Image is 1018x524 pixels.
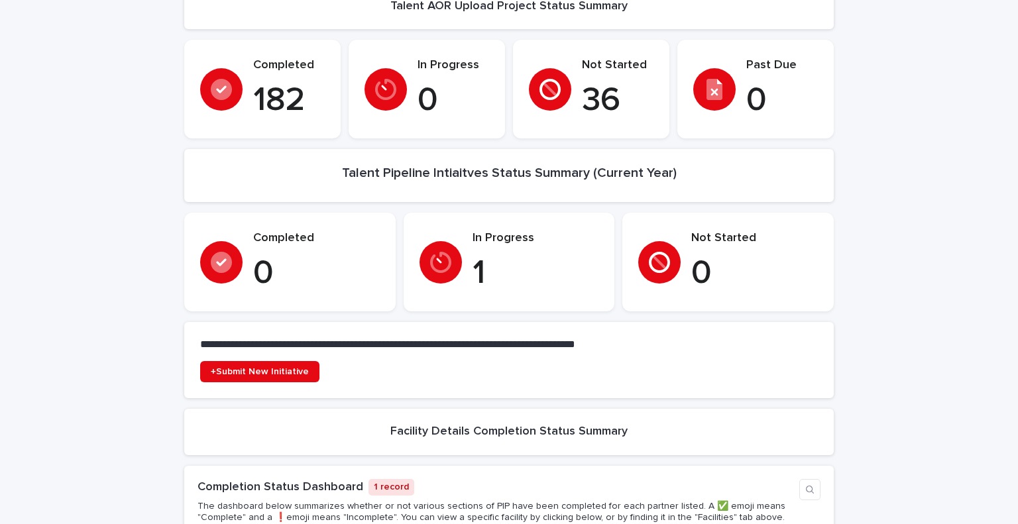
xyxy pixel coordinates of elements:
[582,58,653,73] p: Not Started
[198,481,363,493] a: Completion Status Dashboard
[691,231,818,246] p: Not Started
[390,425,628,439] h2: Facility Details Completion Status Summary
[746,58,818,73] p: Past Due
[473,254,599,293] p: 1
[582,81,653,121] p: 36
[200,361,319,382] a: +Submit New Initiative
[368,479,414,496] p: 1 record
[253,254,380,293] p: 0
[418,81,489,121] p: 0
[253,231,380,246] p: Completed
[418,58,489,73] p: In Progress
[211,367,309,376] span: +Submit New Initiative
[691,254,818,293] p: 0
[253,58,325,73] p: Completed
[253,81,325,121] p: 182
[473,231,599,246] p: In Progress
[746,81,818,121] p: 0
[342,165,677,181] h2: Talent Pipeline Intiaitves Status Summary (Current Year)
[198,501,794,523] p: The dashboard below summarizes whether or not various sections of PIP have been completed for eac...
